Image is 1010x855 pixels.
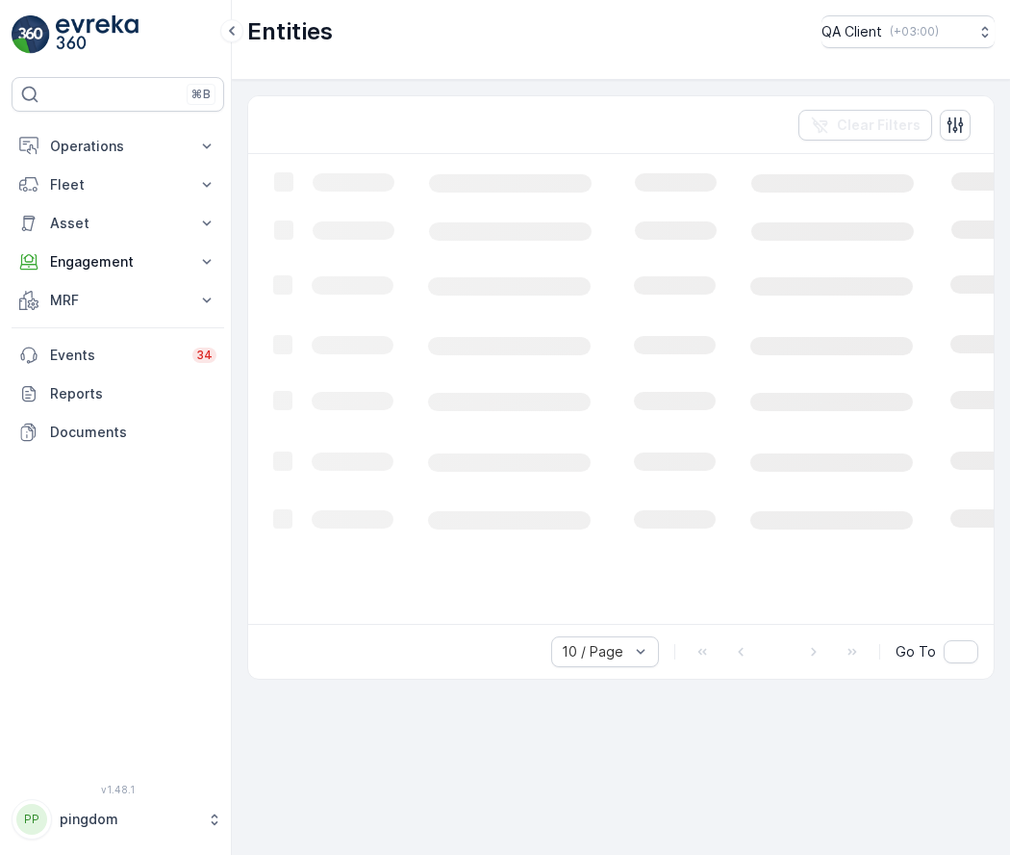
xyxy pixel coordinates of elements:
button: PPpingdom [12,799,224,840]
p: ⌘B [191,87,211,102]
span: Go To [896,642,936,661]
p: Asset [50,214,186,233]
div: PP [16,804,47,835]
p: Entities [247,16,333,47]
p: MRF [50,291,186,310]
button: MRF [12,281,224,320]
button: Fleet [12,166,224,204]
p: QA Client [821,22,882,41]
a: Events34 [12,336,224,375]
p: Operations [50,137,186,156]
p: ( +03:00 ) [890,24,939,39]
p: pingdom [60,810,197,829]
p: 34 [196,348,213,363]
a: Documents [12,413,224,452]
img: logo_light-DOdMpM7g.png [56,15,139,54]
img: logo [12,15,50,54]
p: Events [50,346,181,365]
button: QA Client(+03:00) [821,15,995,48]
p: Documents [50,423,216,442]
p: Clear Filters [837,116,921,135]
button: Clear Filters [798,110,932,141]
p: Fleet [50,175,186,194]
a: Reports [12,375,224,413]
button: Asset [12,204,224,243]
button: Operations [12,127,224,166]
p: Reports [50,384,216,403]
span: v 1.48.1 [12,784,224,795]
button: Engagement [12,243,224,281]
p: Engagement [50,252,186,272]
